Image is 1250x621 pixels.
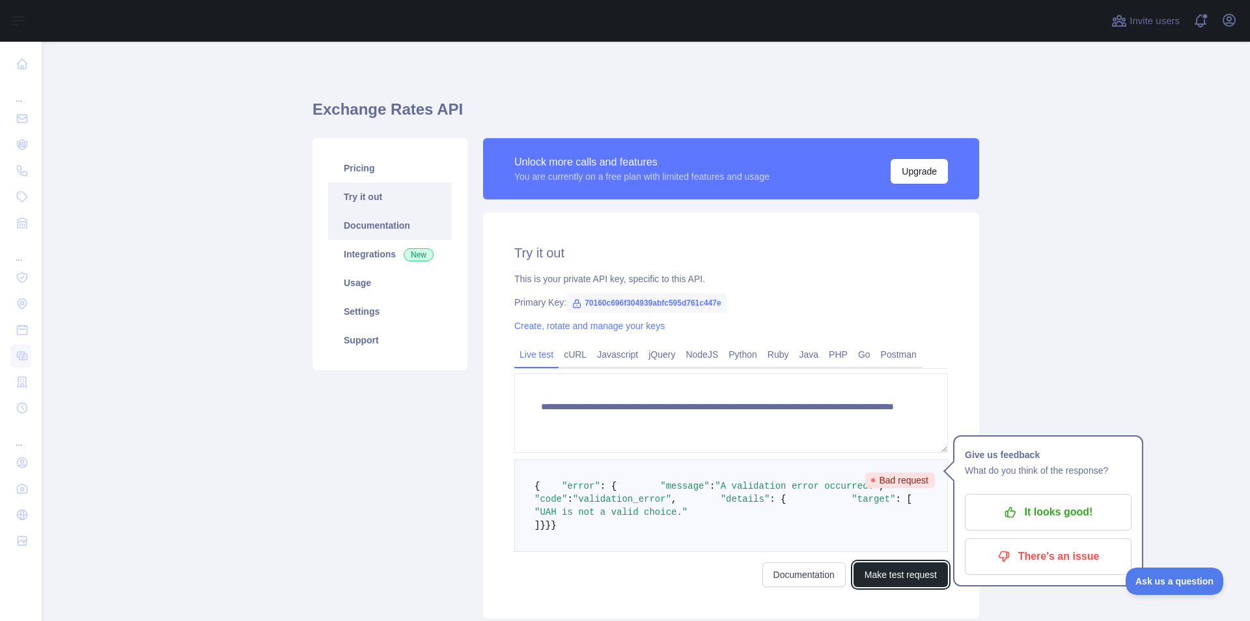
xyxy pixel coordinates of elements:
span: "UAH is not a valid choice." [535,507,687,517]
a: Ruby [762,344,794,365]
a: NodeJS [680,344,723,365]
a: Try it out [328,182,452,211]
p: What do you think of the response? [965,463,1132,478]
button: There's an issue [965,538,1132,575]
a: Support [328,326,452,354]
span: 70160c696f304939abfc595d761c447e [566,293,727,313]
span: ] [535,520,540,530]
a: jQuery [643,344,680,365]
span: "validation_error" [573,494,671,504]
a: Javascript [592,344,643,365]
span: "error" [562,481,600,491]
span: "code" [535,494,567,504]
div: This is your private API key, specific to this API. [514,272,948,285]
span: } [540,520,545,530]
a: Usage [328,268,452,297]
a: Documentation [762,562,846,587]
button: Invite users [1109,10,1182,31]
span: : [ [896,494,912,504]
span: , [671,494,676,504]
span: } [551,520,556,530]
div: Primary Key: [514,296,948,309]
iframe: Toggle Customer Support [1126,568,1224,595]
a: PHP [824,344,853,365]
span: : { [770,494,786,504]
a: Integrations New [328,240,452,268]
button: Make test request [854,562,948,587]
span: "details" [721,494,770,504]
div: ... [10,422,31,448]
a: Settings [328,297,452,326]
span: New [404,248,434,261]
span: : [567,494,572,504]
h1: Give us feedback [965,447,1132,463]
button: It looks good! [965,494,1132,530]
span: "A validation error occurred." [715,481,879,491]
div: ... [10,237,31,263]
a: Go [853,344,876,365]
span: : { [600,481,617,491]
div: ... [10,78,31,104]
a: Create, rotate and manage your keys [514,321,665,331]
h2: Try it out [514,244,948,262]
h1: Exchange Rates API [312,99,979,130]
p: There's an issue [975,545,1122,568]
span: : [710,481,715,491]
a: cURL [559,344,592,365]
a: Documentation [328,211,452,240]
span: Bad request [865,472,936,488]
a: Live test [514,344,559,365]
span: "target" [852,494,895,504]
div: You are currently on a free plan with limited features and usage [514,170,770,183]
a: Python [723,344,762,365]
div: Unlock more calls and features [514,154,770,170]
a: Pricing [328,154,452,182]
a: Postman [876,344,922,365]
a: Java [794,344,824,365]
p: It looks good! [975,501,1122,523]
span: Invite users [1130,14,1180,29]
span: { [535,481,540,491]
span: } [546,520,551,530]
button: Upgrade [891,159,948,184]
span: "message" [660,481,710,491]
